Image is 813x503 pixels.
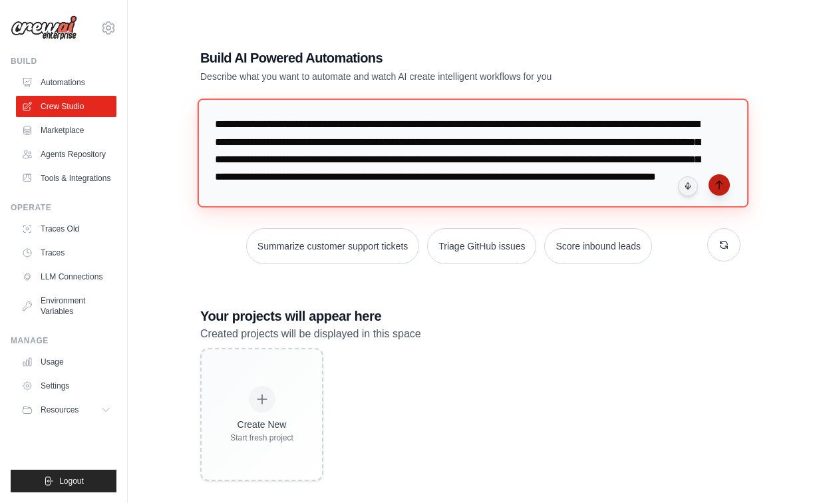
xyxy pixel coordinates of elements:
a: Marketplace [16,120,116,141]
h1: Build AI Powered Automations [200,49,647,67]
h3: Your projects will appear here [200,307,740,325]
div: Manage [11,335,116,346]
iframe: Chat Widget [746,439,813,503]
p: Describe what you want to automate and watch AI create intelligent workflows for you [200,70,647,83]
div: Widget de chat [746,439,813,503]
button: Score inbound leads [544,228,652,264]
button: Click to speak your automation idea [678,176,698,196]
span: Resources [41,405,79,415]
a: Tools & Integrations [16,168,116,189]
button: Summarize customer support tickets [246,228,419,264]
a: Crew Studio [16,96,116,117]
button: Logout [11,470,116,492]
a: LLM Connections [16,266,116,287]
button: Triage GitHub issues [427,228,536,264]
div: Build [11,56,116,67]
p: Created projects will be displayed in this space [200,325,740,343]
a: Usage [16,351,116,373]
a: Traces [16,242,116,263]
div: Start fresh project [230,432,293,443]
a: Environment Variables [16,290,116,322]
button: Resources [16,399,116,420]
div: Operate [11,202,116,213]
button: Get new suggestions [707,228,740,261]
div: Create New [230,418,293,431]
img: Logo [11,15,77,41]
a: Agents Repository [16,144,116,165]
a: Automations [16,72,116,93]
a: Settings [16,375,116,397]
a: Traces Old [16,218,116,240]
span: Logout [59,476,84,486]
